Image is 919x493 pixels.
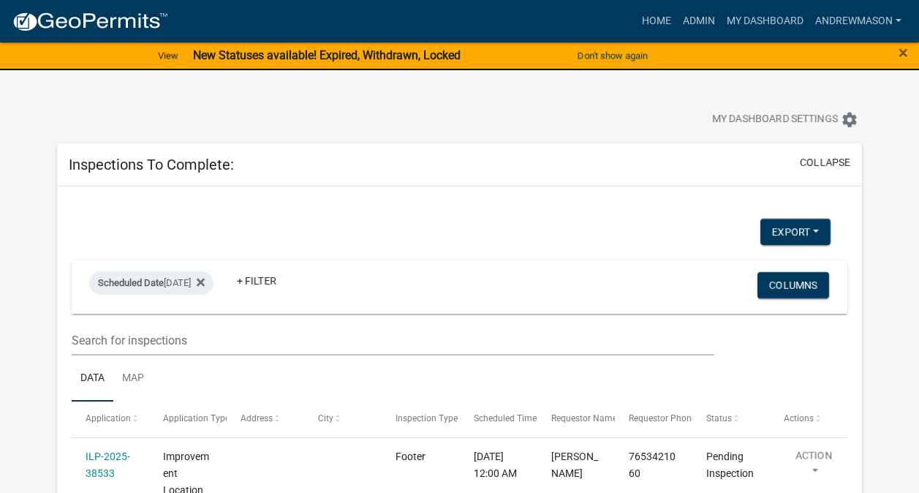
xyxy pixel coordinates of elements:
[72,355,113,402] a: Data
[899,42,908,63] span: ×
[193,48,461,62] strong: New Statuses available! Expired, Withdrawn, Locked
[72,325,714,355] input: Search for inspections
[72,402,149,437] datatable-header-cell: Application
[537,402,614,437] datatable-header-cell: Requestor Name
[459,402,537,437] datatable-header-cell: Scheduled Time
[572,44,654,68] button: Don't show again
[163,413,230,424] span: Application Type
[706,413,732,424] span: Status
[474,451,517,479] span: 08/20/2025, 12:00 AM
[69,156,234,173] h5: Inspections To Complete:
[89,271,213,295] div: [DATE]
[841,111,858,129] i: settings
[809,7,907,35] a: AndrewMason
[721,7,809,35] a: My Dashboard
[700,105,870,134] button: My Dashboard Settingssettings
[86,413,131,424] span: Application
[629,451,676,479] span: 7653421060
[152,44,184,68] a: View
[86,451,130,479] a: ILP-2025-38533
[149,402,227,437] datatable-header-cell: Application Type
[800,155,850,170] button: collapse
[899,44,908,61] button: Close
[770,402,847,437] datatable-header-cell: Actions
[113,355,153,402] a: Map
[629,413,696,424] span: Requestor Phone
[396,451,426,462] span: Footer
[227,402,304,437] datatable-header-cell: Address
[304,402,382,437] datatable-header-cell: City
[98,277,164,288] span: Scheduled Date
[757,272,829,298] button: Columns
[474,413,537,424] span: Scheduled Time
[712,111,838,129] span: My Dashboard Settings
[318,413,333,424] span: City
[760,219,831,245] button: Export
[784,448,844,485] button: Action
[225,268,288,294] a: + Filter
[396,413,458,424] span: Inspection Type
[784,413,814,424] span: Actions
[692,402,770,437] datatable-header-cell: Status
[551,451,598,479] span: Steven Stout
[551,413,617,424] span: Requestor Name
[636,7,677,35] a: Home
[615,402,692,437] datatable-header-cell: Requestor Phone
[706,451,754,479] span: Pending Inspection
[241,413,273,424] span: Address
[677,7,721,35] a: Admin
[382,402,459,437] datatable-header-cell: Inspection Type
